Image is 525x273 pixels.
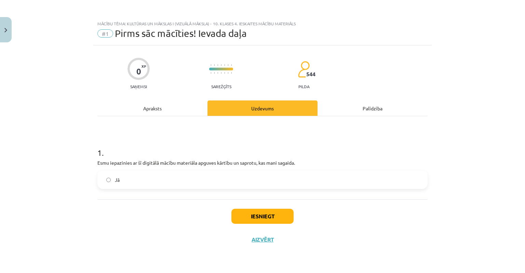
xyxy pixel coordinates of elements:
[214,64,215,66] img: icon-short-line-57e1e144782c952c97e751825c79c345078a6d821885a25fce030b3d8c18986b.svg
[231,64,232,66] img: icon-short-line-57e1e144782c952c97e751825c79c345078a6d821885a25fce030b3d8c18986b.svg
[106,178,111,182] input: Jā
[298,84,309,89] p: pilda
[142,64,146,68] span: XP
[221,72,221,74] img: icon-short-line-57e1e144782c952c97e751825c79c345078a6d821885a25fce030b3d8c18986b.svg
[231,209,294,224] button: Iesniegt
[136,67,141,76] div: 0
[250,236,275,243] button: Aizvērt
[115,28,247,39] span: Pirms sāc mācīties! Ievada daļa
[97,159,428,166] p: Esmu iepazinies ar šī digitālā mācību materiāla apguves kārtību un saprotu, kas mani sagaida.
[211,84,231,89] p: Sarežģīts
[127,84,150,89] p: Saņemsi
[318,100,428,116] div: Palīdzība
[97,29,113,38] span: #1
[231,72,232,74] img: icon-short-line-57e1e144782c952c97e751825c79c345078a6d821885a25fce030b3d8c18986b.svg
[224,72,225,74] img: icon-short-line-57e1e144782c952c97e751825c79c345078a6d821885a25fce030b3d8c18986b.svg
[221,64,221,66] img: icon-short-line-57e1e144782c952c97e751825c79c345078a6d821885a25fce030b3d8c18986b.svg
[207,100,318,116] div: Uzdevums
[214,72,215,74] img: icon-short-line-57e1e144782c952c97e751825c79c345078a6d821885a25fce030b3d8c18986b.svg
[306,71,315,77] span: 544
[4,28,7,32] img: icon-close-lesson-0947bae3869378f0d4975bcd49f059093ad1ed9edebbc8119c70593378902aed.svg
[115,176,120,183] span: Jā
[224,64,225,66] img: icon-short-line-57e1e144782c952c97e751825c79c345078a6d821885a25fce030b3d8c18986b.svg
[97,21,428,26] div: Mācību tēma: Kultūras un mākslas i (vizuālā māksla) - 10. klases 4. ieskaites mācību materiāls
[298,61,310,78] img: students-c634bb4e5e11cddfef0936a35e636f08e4e9abd3cc4e673bd6f9a4125e45ecb1.svg
[97,136,428,157] h1: 1 .
[97,100,207,116] div: Apraksts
